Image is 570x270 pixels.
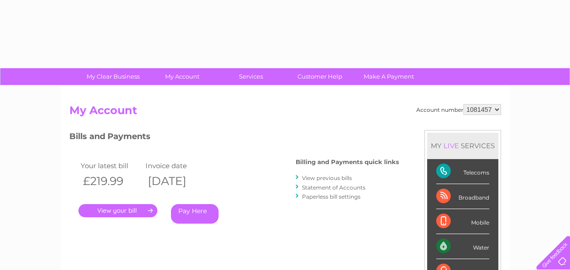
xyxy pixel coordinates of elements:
a: Pay Here [171,204,219,224]
div: LIVE [442,141,461,150]
th: £219.99 [78,172,144,190]
a: Make A Payment [351,68,426,85]
td: Invoice date [143,160,209,172]
div: MY SERVICES [427,133,498,159]
td: Your latest bill [78,160,144,172]
div: Account number [416,104,501,115]
h3: Bills and Payments [69,130,399,146]
a: Customer Help [283,68,357,85]
a: Statement of Accounts [302,184,365,191]
div: Water [436,234,489,259]
a: My Account [145,68,219,85]
div: Telecoms [436,159,489,184]
div: Broadband [436,184,489,209]
h2: My Account [69,104,501,121]
h4: Billing and Payments quick links [296,159,399,165]
a: Services [214,68,288,85]
a: Paperless bill settings [302,193,361,200]
div: Mobile [436,209,489,234]
th: [DATE] [143,172,209,190]
a: . [78,204,157,217]
a: View previous bills [302,175,352,181]
a: My Clear Business [76,68,151,85]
